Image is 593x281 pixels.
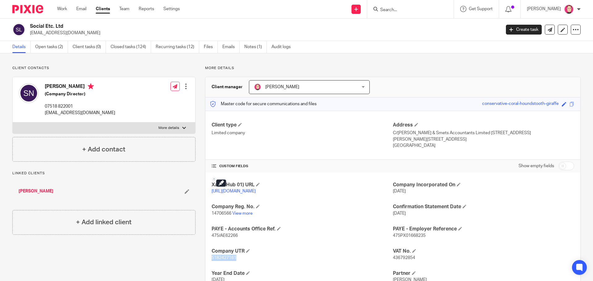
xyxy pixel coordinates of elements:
img: svg%3E [19,83,39,103]
p: [EMAIL_ADDRESS][DOMAIN_NAME] [45,110,115,116]
h4: Company UTR [212,248,393,254]
h5: (Company Director) [45,91,115,97]
p: [PERSON_NAME][STREET_ADDRESS] [393,136,574,143]
h4: Client type [212,122,393,128]
a: Open tasks (2) [35,41,68,53]
i: Primary [88,83,94,89]
h4: PAYE - Accounts Office Ref. [212,226,393,232]
span: 436792854 [393,256,415,260]
h4: + Add contact [82,145,125,154]
span: [PERSON_NAME] [265,85,299,89]
span: [DATE] [393,189,406,193]
h2: Social Etc. Ltd [30,23,403,30]
p: Master code for secure communications and files [210,101,317,107]
a: Reports [139,6,154,12]
span: 5182427161 [212,256,236,260]
h4: Address [393,122,574,128]
p: Limited company [212,130,393,136]
a: Email [76,6,86,12]
p: C/[PERSON_NAME] & Smets Accountants Limited [STREET_ADDRESS] [393,130,574,136]
a: Files [204,41,218,53]
p: [PERSON_NAME] [527,6,561,12]
a: Clients [96,6,110,12]
a: Notes (1) [244,41,267,53]
h4: Company Reg. No. [212,204,393,210]
span: 475PX01668235 [393,233,426,238]
h4: Xama Hub 01) URL [212,182,393,188]
span: 475/AE62266 [212,233,238,238]
p: Client contacts [12,66,196,71]
img: Pixie [12,5,43,13]
h4: Company Incorporated On [393,182,574,188]
img: svg%3E [12,23,25,36]
img: Bradley%20-%20Pink.png [564,4,574,14]
div: conservative-coral-houndstooth-giraffe [482,101,559,108]
a: Create task [506,25,542,35]
a: Emails [222,41,240,53]
span: [DATE] [393,211,406,216]
span: Get Support [469,7,493,11]
p: [GEOGRAPHIC_DATA] [393,143,574,149]
label: Show empty fields [519,163,554,169]
a: Audit logs [271,41,295,53]
span: 14706566 [212,211,231,216]
a: Work [57,6,67,12]
a: Team [119,6,129,12]
h4: Year End Date [212,270,393,277]
h4: Confirmation Statement Date [393,204,574,210]
p: 07518 822001 [45,103,115,110]
a: Client tasks (0) [73,41,106,53]
a: [PERSON_NAME] [19,188,53,194]
a: Settings [163,6,180,12]
a: View more [232,211,253,216]
p: More details [205,66,581,71]
h4: VAT No. [393,248,574,254]
p: Linked clients [12,171,196,176]
a: Recurring tasks (12) [156,41,199,53]
img: Bradley%20-%20Pink.png [254,83,261,91]
p: [EMAIL_ADDRESS][DOMAIN_NAME] [30,30,497,36]
input: Search [380,7,435,13]
a: Details [12,41,31,53]
h4: CUSTOM FIELDS [212,164,393,169]
h4: [PERSON_NAME] [45,83,115,91]
a: Closed tasks (124) [111,41,151,53]
h4: + Add linked client [76,217,132,227]
h4: PAYE - Employer Reference [393,226,574,232]
p: More details [158,126,179,130]
h3: Client manager [212,84,243,90]
h4: Partner [393,270,574,277]
a: [URL][DOMAIN_NAME] [212,189,256,193]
